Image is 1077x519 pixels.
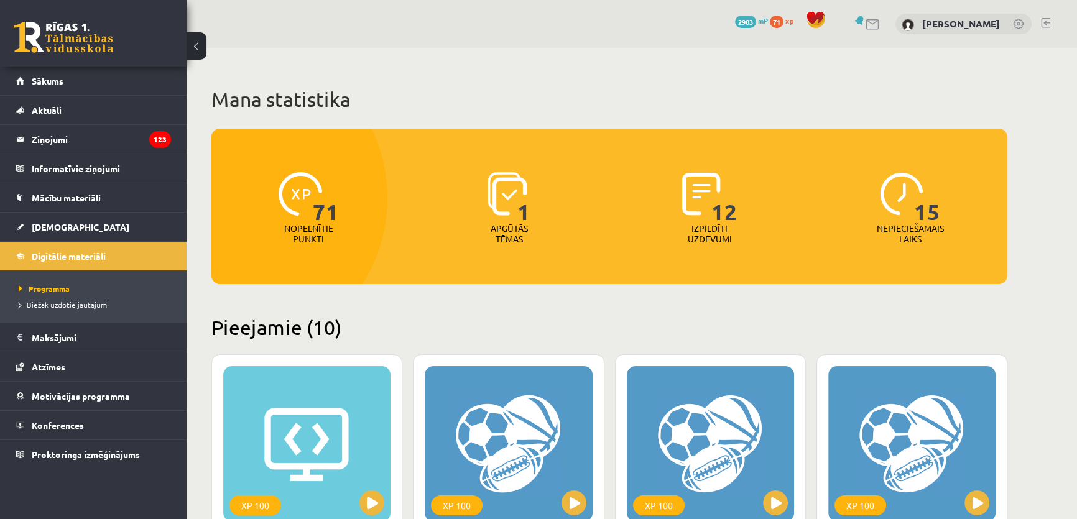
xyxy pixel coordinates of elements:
[770,16,800,25] a: 71 xp
[16,154,171,183] a: Informatīvie ziņojumi
[431,495,483,515] div: XP 100
[834,495,886,515] div: XP 100
[485,223,534,244] p: Apgūtās tēmas
[32,154,171,183] legend: Informatīvie ziņojumi
[284,223,333,244] p: Nopelnītie punkti
[14,22,113,53] a: Rīgas 1. Tālmācības vidusskola
[32,449,140,460] span: Proktoringa izmēģinājums
[877,223,944,244] p: Nepieciešamais laiks
[16,213,171,241] a: [DEMOGRAPHIC_DATA]
[19,300,109,310] span: Biežāk uzdotie jautājumi
[16,125,171,154] a: Ziņojumi123
[16,183,171,212] a: Mācību materiāli
[914,172,940,223] span: 15
[211,87,1007,112] h1: Mana statistika
[279,172,322,216] img: icon-xp-0682a9bc20223a9ccc6f5883a126b849a74cddfe5390d2b41b4391c66f2066e7.svg
[785,16,793,25] span: xp
[32,125,171,154] legend: Ziņojumi
[16,67,171,95] a: Sākums
[682,172,721,216] img: icon-completed-tasks-ad58ae20a441b2904462921112bc710f1caf180af7a3daa7317a5a94f2d26646.svg
[488,172,527,216] img: icon-learned-topics-4a711ccc23c960034f471b6e78daf4a3bad4a20eaf4de84257b87e66633f6470.svg
[16,411,171,439] a: Konferences
[32,221,129,232] span: [DEMOGRAPHIC_DATA]
[211,315,1007,339] h2: Pieejamie (10)
[229,495,281,515] div: XP 100
[149,131,171,148] i: 123
[16,382,171,410] a: Motivācijas programma
[32,390,130,402] span: Motivācijas programma
[685,223,734,244] p: Izpildīti uzdevumi
[19,299,174,310] a: Biežāk uzdotie jautājumi
[16,323,171,352] a: Maksājumi
[313,172,339,223] span: 71
[19,283,70,293] span: Programma
[32,250,106,262] span: Digitālie materiāli
[770,16,783,28] span: 71
[32,104,62,116] span: Aktuāli
[32,192,101,203] span: Mācību materiāli
[880,172,923,216] img: icon-clock-7be60019b62300814b6bd22b8e044499b485619524d84068768e800edab66f18.svg
[902,19,914,31] img: Eriks Meļņiks
[32,420,84,431] span: Konferences
[16,96,171,124] a: Aktuāli
[16,352,171,381] a: Atzīmes
[16,440,171,469] a: Proktoringa izmēģinājums
[735,16,768,25] a: 2903 mP
[19,283,174,294] a: Programma
[633,495,685,515] div: XP 100
[32,75,63,86] span: Sākums
[735,16,756,28] span: 2903
[32,323,171,352] legend: Maksājumi
[758,16,768,25] span: mP
[517,172,530,223] span: 1
[16,242,171,270] a: Digitālie materiāli
[32,361,65,372] span: Atzīmes
[922,17,1000,30] a: [PERSON_NAME]
[711,172,737,223] span: 12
